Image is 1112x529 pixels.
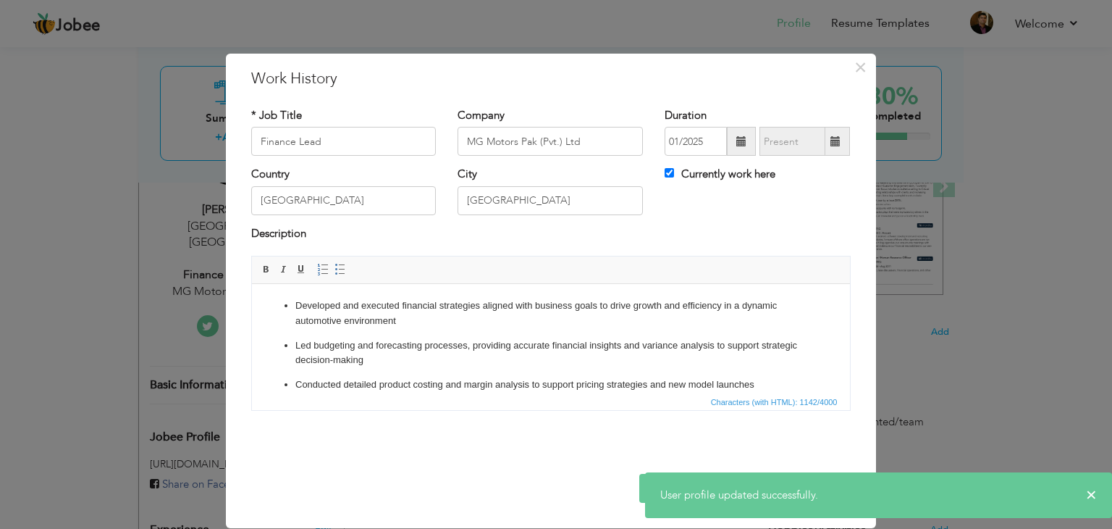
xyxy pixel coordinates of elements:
button: Close [849,56,872,79]
input: Currently work here [665,168,674,178]
button: Save [639,474,704,503]
h3: Work History [251,68,851,90]
input: Present [759,127,825,156]
span: Characters (with HTML): 1142/4000 [708,396,841,409]
label: Description [251,226,306,241]
input: From [665,127,727,156]
a: Bold [258,262,274,278]
div: Statistics [708,396,842,409]
a: Insert/Remove Bulleted List [332,262,348,278]
label: Currently work here [665,167,775,182]
label: City [458,167,477,182]
span: × [1086,488,1097,502]
label: * Job Title [251,108,302,123]
span: User profile updated successfully. [660,488,818,502]
label: Company [458,108,505,123]
label: Duration [665,108,707,123]
a: Underline [293,262,309,278]
iframe: Rich Text Editor, workEditor [252,284,850,393]
label: Country [251,167,290,182]
span: × [854,54,867,80]
a: Insert/Remove Numbered List [315,262,331,278]
a: Italic [276,262,292,278]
